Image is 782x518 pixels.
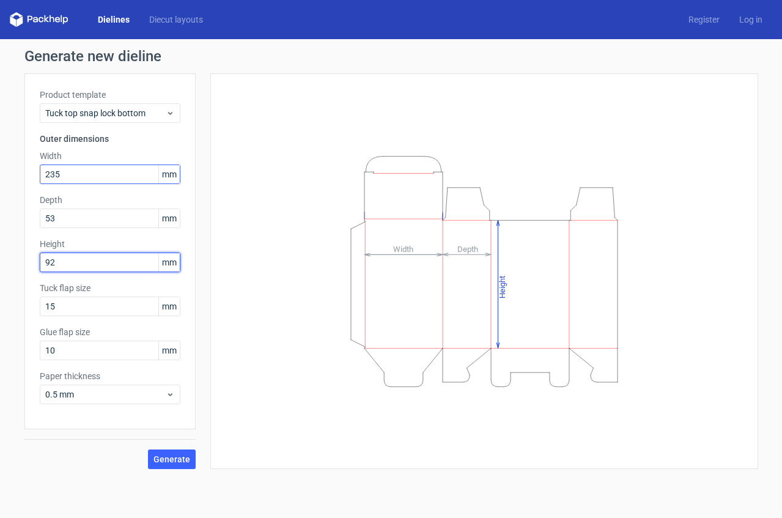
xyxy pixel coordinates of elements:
[40,282,180,294] label: Tuck flap size
[729,13,772,26] a: Log in
[393,244,413,253] tspan: Width
[679,13,729,26] a: Register
[40,238,180,250] label: Height
[40,194,180,206] label: Depth
[40,89,180,101] label: Product template
[153,455,190,464] span: Generate
[45,388,166,401] span: 0.5 mm
[158,165,180,183] span: mm
[40,133,180,145] h3: Outer dimensions
[40,150,180,162] label: Width
[40,326,180,338] label: Glue flap size
[88,13,139,26] a: Dielines
[139,13,213,26] a: Diecut layouts
[45,107,166,119] span: Tuck top snap lock bottom
[24,49,758,64] h1: Generate new dieline
[498,275,507,298] tspan: Height
[148,450,196,469] button: Generate
[457,244,478,253] tspan: Depth
[158,297,180,316] span: mm
[158,341,180,360] span: mm
[158,209,180,228] span: mm
[158,253,180,272] span: mm
[40,370,180,382] label: Paper thickness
